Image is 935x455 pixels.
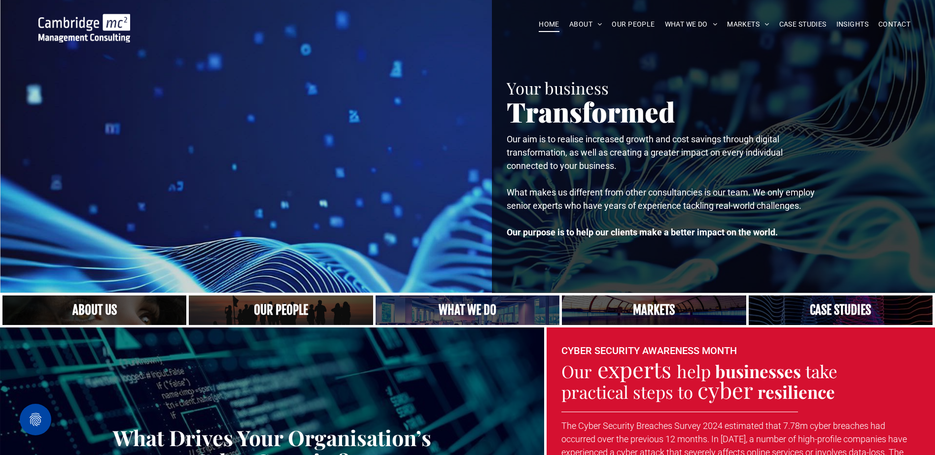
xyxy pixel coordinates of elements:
span: take practical steps to [561,359,837,404]
a: Close up of woman's face, centered on her eyes [2,295,186,325]
a: HOME [534,17,564,32]
font: CYBER SECURITY AWARENESS MONTH [561,345,737,357]
strong: businesses [715,359,801,383]
a: WHAT WE DO [660,17,723,32]
a: CONTACT [873,17,915,32]
a: OUR PEOPLE [607,17,659,32]
a: INSIGHTS [831,17,873,32]
span: Our [561,359,592,383]
span: cyber [697,375,753,404]
a: A crowd in silhouette at sunset, on a rise or lookout point [189,295,373,325]
a: MARKETS [722,17,774,32]
span: Your business [507,77,609,98]
span: experts [597,354,671,384]
img: Go to Homepage [38,14,130,42]
strong: resilience [758,380,835,403]
span: Transformed [507,93,675,130]
a: A yoga teacher lifting his whole body off the ground in the peacock pose [376,295,559,325]
span: What makes us different from other consultancies is our team. We only employ senior experts who h... [507,187,815,211]
span: help [677,359,711,383]
strong: Our purpose is to help our clients make a better impact on the world. [507,227,778,237]
a: ABOUT [564,17,607,32]
a: CASE STUDIES [774,17,831,32]
span: Our aim is to realise increased growth and cost savings through digital transformation, as well a... [507,134,783,171]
